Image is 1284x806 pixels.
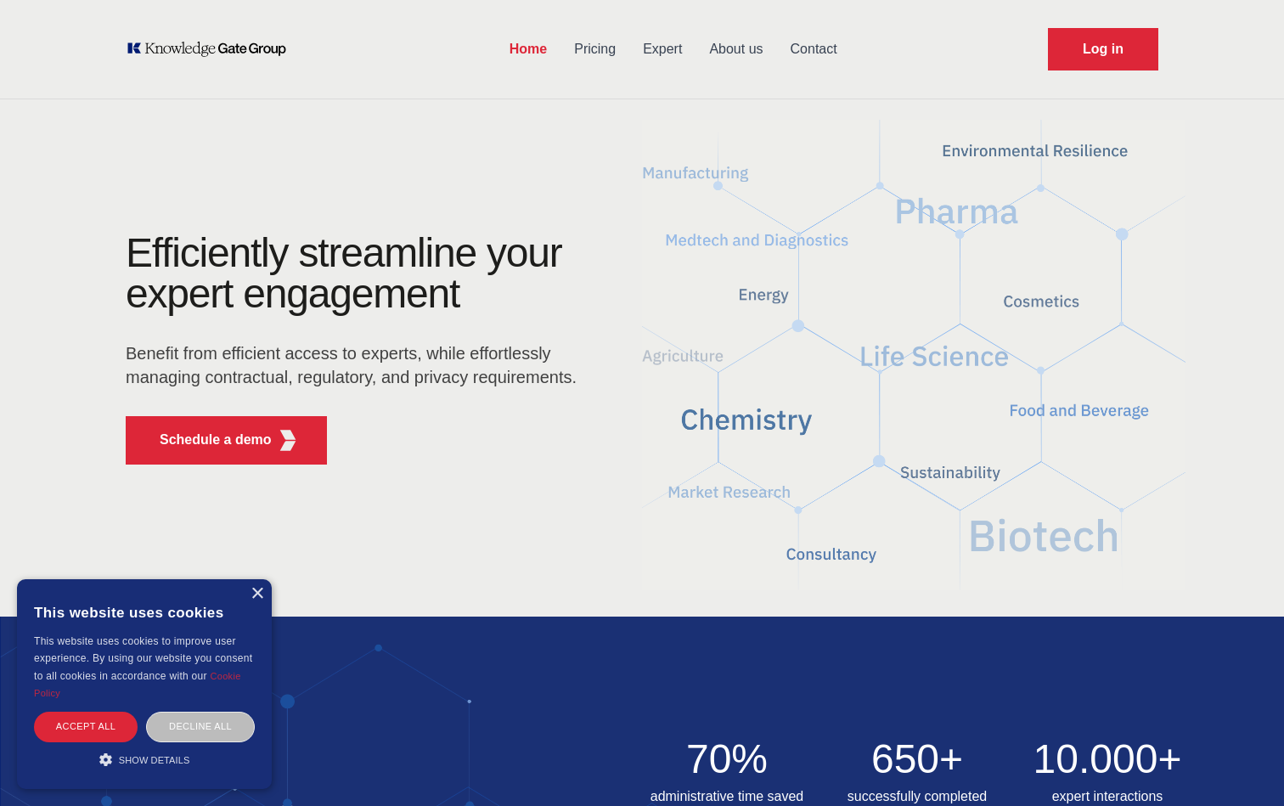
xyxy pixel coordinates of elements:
div: This website uses cookies [34,592,255,633]
a: Home [496,27,560,71]
h2: 70% [642,739,812,780]
a: Pricing [560,27,629,71]
p: Schedule a demo [160,430,272,450]
a: Cookie Policy [34,671,241,698]
span: Show details [119,755,190,765]
a: Expert [629,27,695,71]
img: KGG Fifth Element RED [642,110,1185,600]
span: This website uses cookies to improve user experience. By using our website you consent to all coo... [34,635,252,682]
a: About us [695,27,776,71]
img: KGG Fifth Element RED [278,430,299,451]
button: Schedule a demoKGG Fifth Element RED [126,416,327,465]
a: KOL Knowledge Platform: Talk to Key External Experts (KEE) [126,41,298,58]
h1: Efficiently streamline your expert engagement [126,230,562,316]
h2: 10.000+ [1022,739,1192,780]
div: Close [251,588,263,600]
div: Decline all [146,712,255,741]
a: Request Demo [1048,28,1158,70]
p: Benefit from efficient access to experts, while effortlessly managing contractual, regulatory, an... [126,341,588,389]
h2: 650+ [832,739,1002,780]
div: Show details [34,751,255,768]
a: Contact [777,27,851,71]
div: Accept all [34,712,138,741]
